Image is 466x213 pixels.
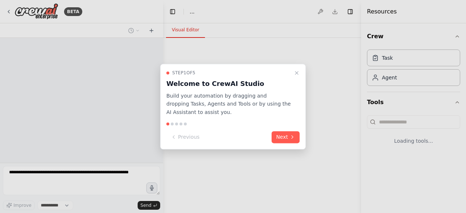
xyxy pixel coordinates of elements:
h3: Welcome to CrewAI Studio [166,79,291,89]
p: Build your automation by dragging and dropping Tasks, Agents and Tools or by using the AI Assista... [166,92,291,117]
button: Close walkthrough [292,68,301,77]
span: Step 1 of 5 [172,70,196,76]
button: Next [272,131,300,143]
button: Previous [166,131,204,143]
button: Hide left sidebar [167,7,178,17]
